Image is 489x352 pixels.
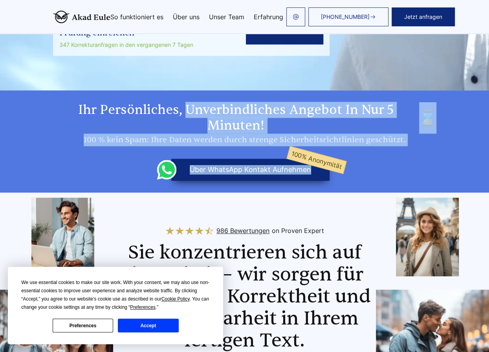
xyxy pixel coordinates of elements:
a: Erfahrung [254,14,283,20]
span: 100% Anonymität [287,146,347,174]
img: time [419,102,436,134]
img: img6 [396,198,459,276]
div: Cookie Consent Prompt [8,267,223,344]
a: Unser Team [209,14,244,20]
a: Über uns [173,14,200,20]
button: Jetzt anfragen [392,7,455,26]
div: 100 % kein Spam: Ihre Daten werden durch strenge Sicherheitsrichtlinien geschützt. [53,134,436,146]
span: Cookie Policy [161,296,190,302]
span: [PHONE_NUMBER] [321,14,370,20]
h2: Sie konzentrieren sich auf den Inhalt – wir sorgen für sprachliche Korrektheit und formale Klarhe... [110,242,380,352]
h2: Ihr persönliches, unverbindliches Angebot in nur 5 Minuten! [53,102,436,134]
img: logo [53,11,110,23]
div: We use essential cookies to make our site work. With your consent, we may also use non-essential ... [21,279,210,312]
button: Preferences [53,319,113,332]
button: Accept [118,319,178,332]
a: [PHONE_NUMBER] [308,7,388,26]
span: Preferences [130,304,156,310]
img: email [293,14,299,20]
span: 986 Bewertungen [216,224,269,237]
a: 986 Bewertungenon Proven Expert [165,224,324,237]
img: img2 [31,198,94,276]
div: 347 Korrekturanfragen in den vergangenen 7 Tagen [59,40,246,49]
a: So funktioniert es [110,14,163,20]
button: über WhatsApp Kontakt aufnehmen100% Anonymität [171,159,330,181]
